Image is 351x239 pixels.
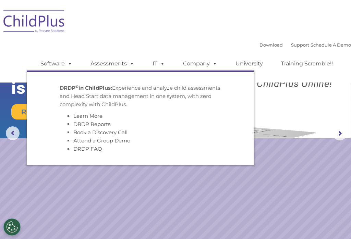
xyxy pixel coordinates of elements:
[73,129,128,136] a: Book a Discovery Call
[242,44,347,88] rs-layer: Boost your productivity and streamline your success in ChildPlus Online!
[73,146,102,152] a: DRDP FAQ
[60,84,221,109] p: Experience and analyze child assessments and Head Start data management in one system, with zero ...
[229,57,270,71] a: University
[73,121,110,127] a: DRDP Reports
[259,42,351,48] font: |
[73,113,102,119] a: Learn More
[311,42,351,48] a: Schedule A Demo
[291,42,309,48] a: Support
[176,57,224,71] a: Company
[11,104,88,119] a: Request a Demo
[84,57,141,71] a: Assessments
[146,57,172,71] a: IT
[34,57,79,71] a: Software
[60,85,112,91] strong: DRDP in ChildPlus:
[73,137,130,144] a: Attend a Group Demo
[11,40,123,98] rs-layer: The Future of ChildPlus is Here!
[259,42,283,48] a: Download
[75,84,78,89] sup: ©
[3,218,21,236] button: Cookies Settings
[274,57,340,71] a: Training Scramble!!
